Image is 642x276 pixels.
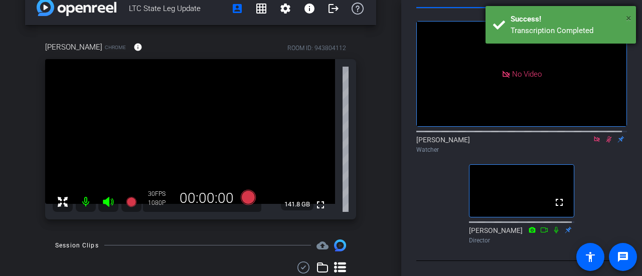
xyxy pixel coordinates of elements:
[279,3,291,15] mat-icon: settings
[469,225,574,245] div: [PERSON_NAME]
[148,199,173,207] div: 1080P
[617,251,629,263] mat-icon: message
[511,14,628,25] div: Success!
[512,69,542,78] span: No Video
[511,25,628,37] div: Transcription Completed
[584,251,596,263] mat-icon: accessibility
[553,196,565,208] mat-icon: fullscreen
[334,239,346,251] img: Session clips
[55,240,99,250] div: Session Clips
[303,3,315,15] mat-icon: info
[469,236,574,245] div: Director
[314,199,327,211] mat-icon: fullscreen
[173,190,240,207] div: 00:00:00
[255,3,267,15] mat-icon: grid_on
[328,3,340,15] mat-icon: logout
[416,135,627,154] div: [PERSON_NAME]
[155,190,166,197] span: FPS
[281,198,313,210] span: 141.8 GB
[316,239,329,251] mat-icon: cloud_upload
[626,12,631,24] span: ×
[45,42,102,53] span: [PERSON_NAME]
[287,44,346,53] div: ROOM ID: 943804112
[105,44,126,51] span: Chrome
[148,190,173,198] div: 30
[626,11,631,26] button: Close
[416,145,627,154] div: Watcher
[133,43,142,52] mat-icon: info
[231,3,243,15] mat-icon: account_box
[316,239,329,251] span: Destinations for your clips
